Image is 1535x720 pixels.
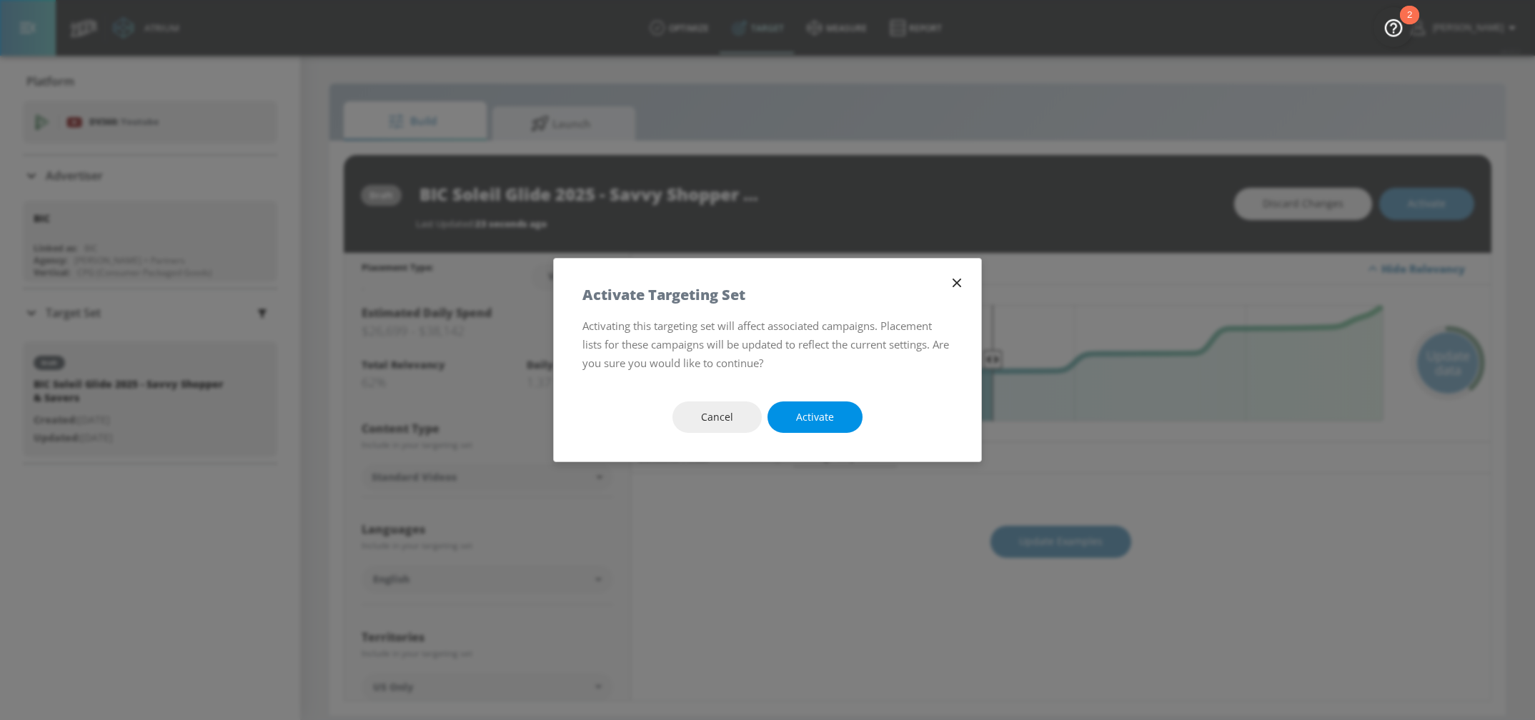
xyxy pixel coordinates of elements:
[796,409,834,426] span: Activate
[1407,15,1412,34] div: 2
[582,316,953,373] p: Activating this targeting set will affect associated campaigns. Placement lists for these campaig...
[1373,7,1414,47] button: Open Resource Center, 2 new notifications
[582,287,745,302] h5: Activate Targeting Set
[672,401,762,434] button: Cancel
[767,401,863,434] button: Activate
[701,409,733,426] span: Cancel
